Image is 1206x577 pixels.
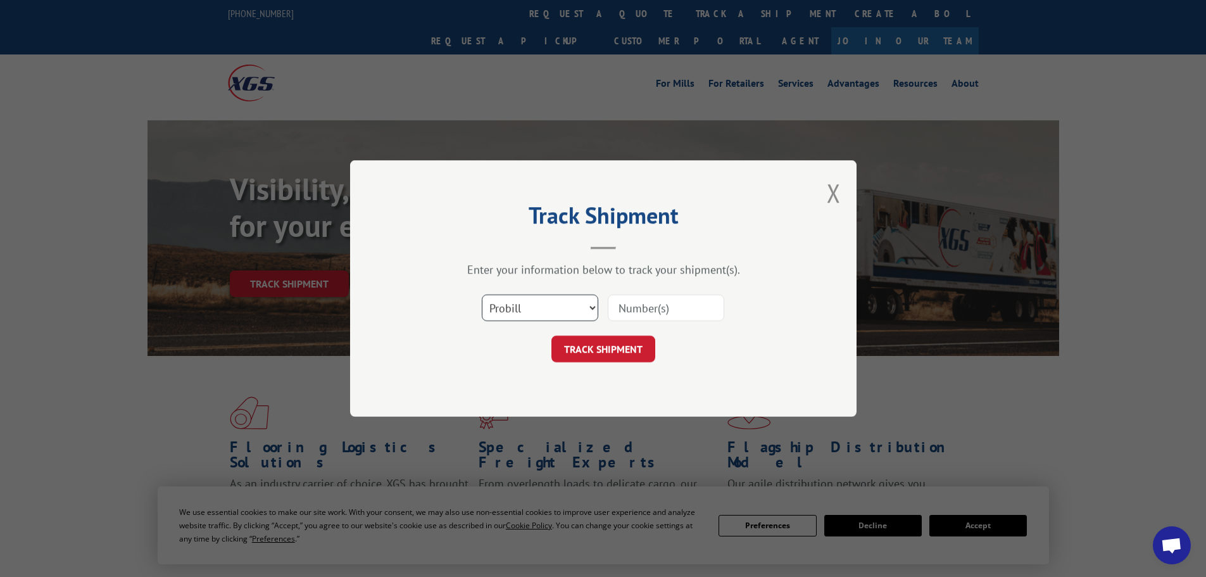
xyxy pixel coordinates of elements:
[827,176,841,210] button: Close modal
[551,336,655,362] button: TRACK SHIPMENT
[608,295,724,321] input: Number(s)
[1153,526,1191,564] div: Open chat
[413,262,793,277] div: Enter your information below to track your shipment(s).
[413,206,793,231] h2: Track Shipment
